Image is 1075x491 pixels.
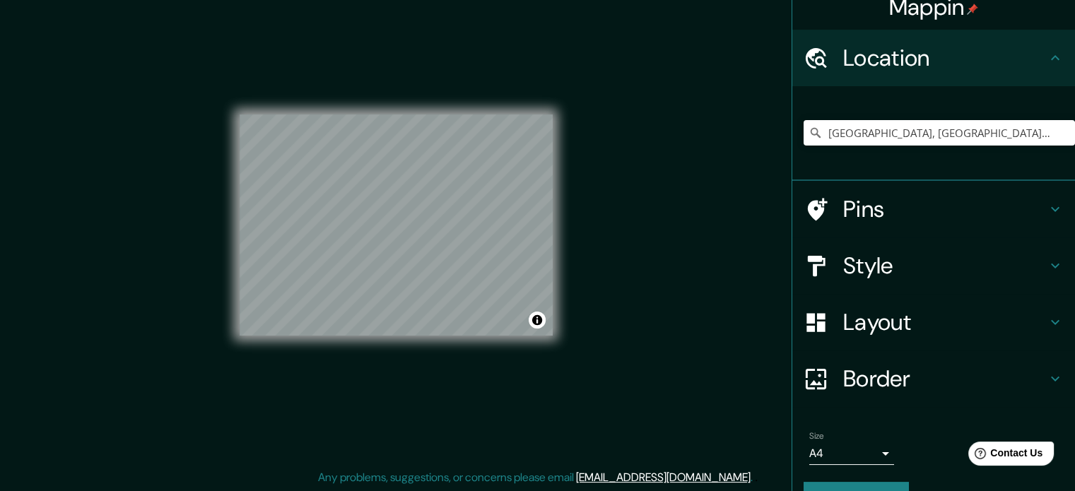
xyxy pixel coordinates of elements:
iframe: Help widget launcher [949,436,1059,475]
button: Toggle attribution [529,312,546,329]
h4: Layout [843,308,1047,336]
canvas: Map [240,114,553,336]
h4: Style [843,252,1047,280]
p: Any problems, suggestions, or concerns please email . [318,469,753,486]
h4: Border [843,365,1047,393]
h4: Pins [843,195,1047,223]
img: pin-icon.png [967,4,978,15]
input: Pick your city or area [804,120,1075,146]
div: Layout [792,294,1075,350]
div: . [753,469,755,486]
label: Size [809,430,824,442]
div: Style [792,237,1075,294]
h4: Location [843,44,1047,72]
div: Border [792,350,1075,407]
div: . [755,469,758,486]
div: Location [792,30,1075,86]
a: [EMAIL_ADDRESS][DOMAIN_NAME] [576,470,751,485]
div: A4 [809,442,894,465]
div: Pins [792,181,1075,237]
